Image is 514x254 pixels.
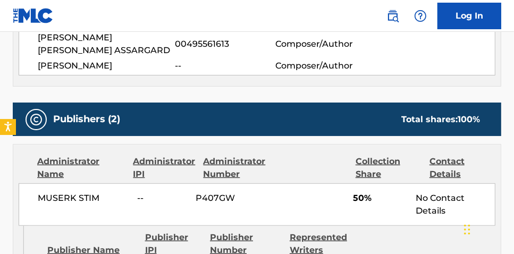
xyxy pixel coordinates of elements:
[275,60,367,72] span: Composer/Author
[410,5,431,27] div: Help
[356,155,422,181] div: Collection Share
[275,38,367,50] span: Composer/Author
[175,38,275,50] span: 00495561613
[401,113,480,126] div: Total shares:
[464,214,470,245] div: Drag
[175,60,275,72] span: --
[53,113,120,125] h5: Publishers (2)
[458,114,480,124] span: 100 %
[38,192,129,205] span: MUSERK STIM
[37,155,125,181] div: Administrator Name
[38,60,175,72] span: [PERSON_NAME]
[38,31,175,57] span: [PERSON_NAME] [PERSON_NAME] ASSARGARD
[203,155,269,181] div: Administrator Number
[353,192,408,205] span: 50%
[386,10,399,22] img: search
[133,155,195,181] div: Administrator IPI
[437,3,501,29] a: Log In
[461,203,514,254] iframe: Chat Widget
[414,10,427,22] img: help
[13,8,54,23] img: MLC Logo
[196,192,264,205] span: P407GW
[429,155,495,181] div: Contact Details
[30,113,43,126] img: Publishers
[137,192,188,205] span: --
[416,192,495,217] div: No Contact Details
[382,5,403,27] a: Public Search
